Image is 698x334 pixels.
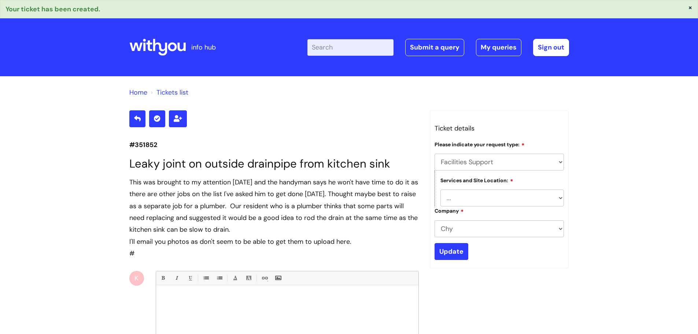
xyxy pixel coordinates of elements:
[260,274,269,283] a: Link
[435,243,468,260] input: Update
[273,274,282,283] a: Insert Image...
[405,39,464,56] a: Submit a query
[156,88,188,97] a: Tickets list
[688,4,693,11] button: ×
[129,236,419,247] div: I'll email you photos as don't seem to be able to get them to upload here.
[129,271,144,286] div: K
[533,39,569,56] a: Sign out
[129,176,419,236] div: This was brought to my attention [DATE] and the handyman says he won't have time to do it as ther...
[129,139,419,151] p: #351852
[215,274,224,283] a: 1. Ordered List (Ctrl-Shift-8)
[191,41,216,53] p: info hub
[129,88,147,97] a: Home
[440,176,513,184] label: Services and Site Location:
[185,274,195,283] a: Underline(Ctrl-U)
[307,39,394,55] input: Search
[435,207,464,214] label: Company
[307,39,569,56] div: | -
[244,274,253,283] a: Back Color
[172,274,181,283] a: Italic (Ctrl-I)
[129,176,419,260] div: #
[158,274,167,283] a: Bold (Ctrl-B)
[230,274,240,283] a: Font Color
[435,122,564,134] h3: Ticket details
[129,87,147,98] li: Solution home
[129,157,419,170] h1: Leaky joint on outside drainpipe from kitchen sink
[476,39,521,56] a: My queries
[435,140,525,148] label: Please indicate your request type:
[201,274,210,283] a: • Unordered List (Ctrl-Shift-7)
[149,87,188,98] li: Tickets list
